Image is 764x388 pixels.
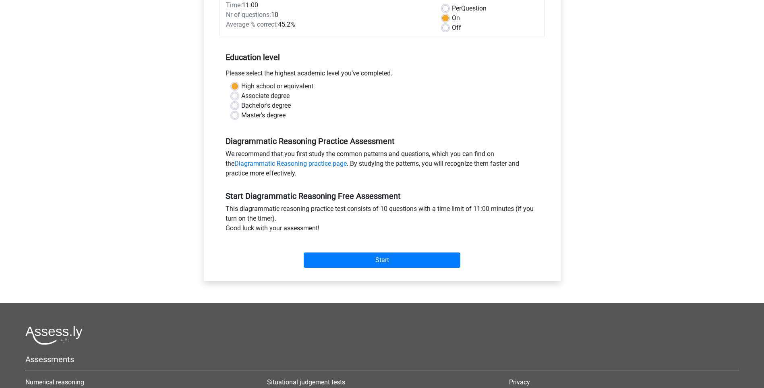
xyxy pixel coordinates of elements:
input: Start [304,252,460,268]
div: 11:00 [220,0,436,10]
label: Associate degree [241,91,290,101]
label: Bachelor's degree [241,101,291,111]
label: Question [452,4,487,13]
img: Assessly logo [25,326,83,345]
div: Please select the highest academic level you’ve completed. [219,69,545,81]
div: 10 [220,10,436,20]
label: Master's degree [241,111,286,120]
label: High school or equivalent [241,81,313,91]
a: Situational judgement tests [267,378,345,386]
h5: Education level [226,49,539,65]
span: Average % correct: [226,21,278,28]
h5: Start Diagrammatic Reasoning Free Assessment [226,191,539,201]
div: We recommend that you first study the common patterns and questions, which you can find on the . ... [219,149,545,181]
label: Off [452,23,461,33]
label: On [452,13,460,23]
h5: Assessments [25,355,739,364]
span: Per [452,4,461,12]
div: This diagrammatic reasoning practice test consists of 10 questions with a time limit of 11:00 min... [219,204,545,236]
h5: Diagrammatic Reasoning Practice Assessment [226,136,539,146]
a: Diagrammatic Reasoning practice page [234,160,347,167]
span: Nr of questions: [226,11,271,19]
a: Privacy [509,378,530,386]
span: Time: [226,1,242,9]
div: 45.2% [220,20,436,29]
a: Numerical reasoning [25,378,84,386]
